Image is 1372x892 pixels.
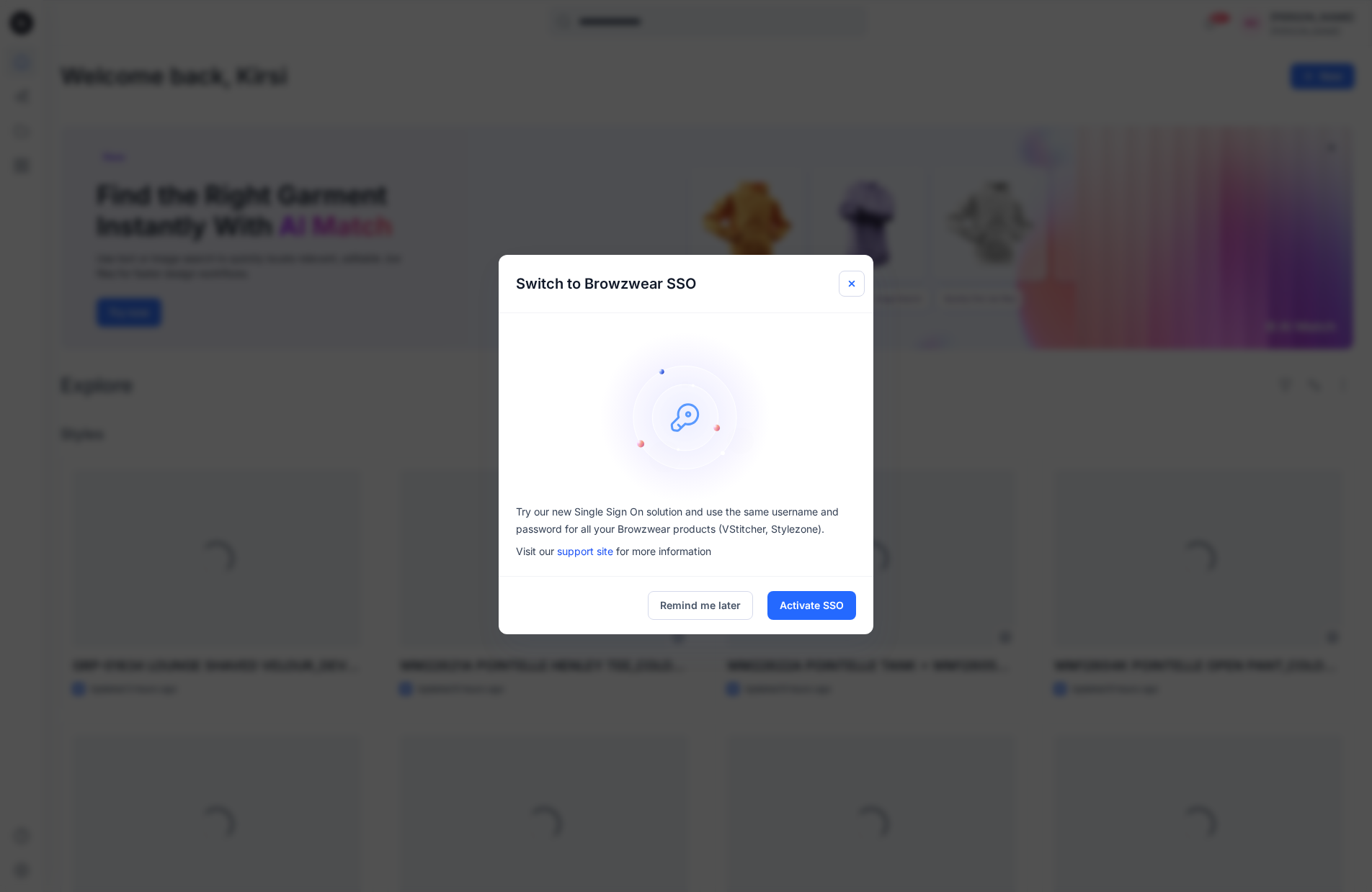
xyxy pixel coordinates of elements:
[516,503,856,538] p: Try our new Single Sign On solution and use the same username and password for all your Browzwear...
[767,591,856,620] button: Activate SSO
[499,255,713,312] h5: Switch to Browzwear SSO
[648,591,753,620] button: Remind me later
[516,544,856,559] p: Visit our for more information
[839,271,865,297] button: Close
[600,330,772,503] img: onboarding-sz2.1ef2cb9c.svg
[557,545,613,557] a: support site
